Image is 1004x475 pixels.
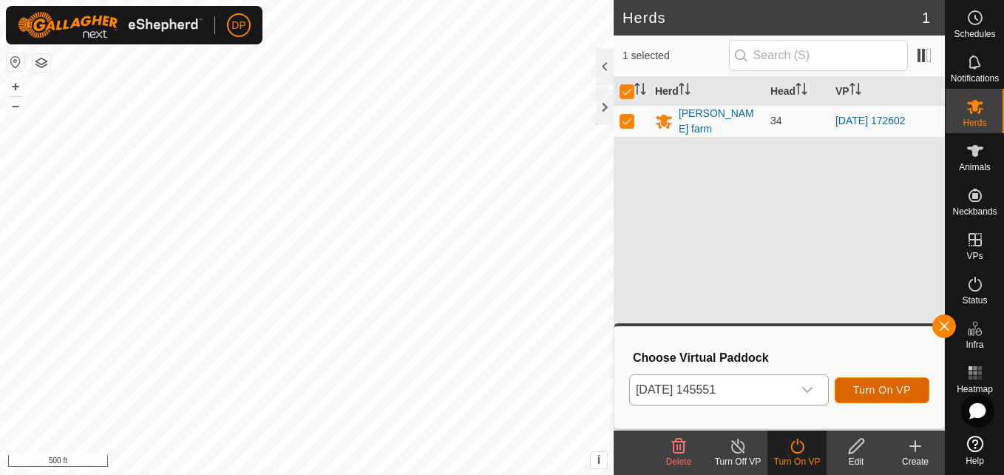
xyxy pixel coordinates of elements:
a: [DATE] 172602 [835,115,906,127]
button: + [7,78,24,95]
button: Map Layers [33,54,50,72]
div: Turn On VP [767,455,827,468]
span: VPs [966,252,983,260]
span: Infra [966,340,983,349]
span: Notifications [951,74,999,83]
button: Reset Map [7,53,24,71]
input: Search (S) [729,40,908,71]
th: VP [830,77,945,106]
span: DP [231,18,245,33]
p-sorticon: Activate to sort [849,85,861,97]
span: i [597,454,600,466]
img: Gallagher Logo [18,12,203,38]
h2: Herds [623,9,922,27]
span: Status [962,296,987,305]
span: 34 [770,115,782,127]
p-sorticon: Activate to sort [796,85,807,97]
div: Create [886,455,945,468]
span: 1 [922,7,930,29]
div: [PERSON_NAME] farm [679,106,759,137]
div: Edit [827,455,886,468]
span: Delete [666,457,692,467]
th: Herd [649,77,764,106]
span: Animals [959,163,991,172]
span: Herds [963,118,986,127]
span: Help [966,457,984,465]
span: Schedules [954,30,995,38]
span: Heatmap [957,385,993,394]
button: Turn On VP [835,377,929,403]
th: Head [764,77,830,106]
span: Neckbands [952,207,997,216]
div: Turn Off VP [708,455,767,468]
button: – [7,97,24,115]
div: dropdown trigger [793,375,822,405]
a: Privacy Policy [248,456,304,469]
p-sorticon: Activate to sort [634,85,646,97]
h3: Choose Virtual Paddock [633,351,929,365]
span: 1 selected [623,48,729,64]
a: Help [946,430,1004,471]
p-sorticon: Activate to sort [679,85,691,97]
span: Turn On VP [853,384,911,396]
a: Contact Us [322,456,365,469]
button: i [591,452,607,468]
span: 2025-08-07 145551 [630,375,793,405]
